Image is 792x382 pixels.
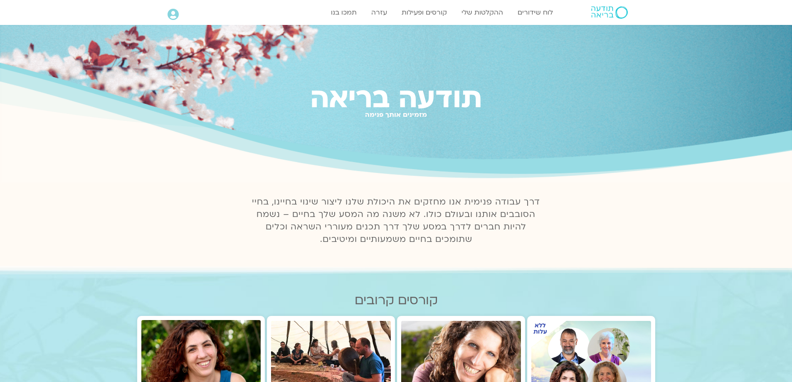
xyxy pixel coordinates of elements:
a: תמכו בנו [327,5,361,20]
img: תודעה בריאה [591,6,628,19]
a: לוח שידורים [513,5,557,20]
h2: קורסים קרובים [137,293,655,308]
p: דרך עבודה פנימית אנו מחזקים את היכולת שלנו ליצור שינוי בחיינו, בחיי הסובבים אותנו ובעולם כולו. לא... [247,196,545,246]
a: ההקלטות שלי [457,5,507,20]
a: עזרה [367,5,391,20]
a: קורסים ופעילות [397,5,451,20]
